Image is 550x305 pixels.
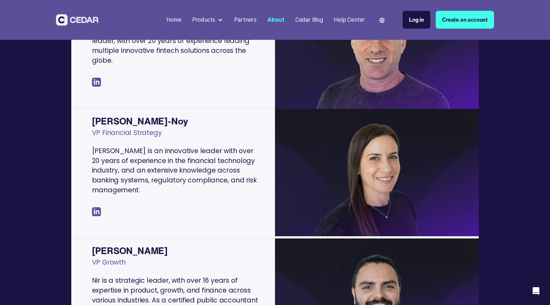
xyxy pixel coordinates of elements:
[379,18,384,23] img: world icon
[92,128,262,146] div: VP Financial Strategy
[436,11,494,29] a: Create an account
[331,12,368,27] a: Help Center
[164,12,184,27] a: Home
[92,258,262,276] div: VP Growth
[234,16,257,24] div: Partners
[265,12,287,27] a: About
[409,16,424,24] div: Log in
[334,16,365,24] div: Help Center
[92,244,262,258] div: [PERSON_NAME]
[189,13,226,27] div: Products
[92,26,262,66] p: [PERSON_NAME] is a diverse financial technology leader, with over 20 years of experience leading ...
[528,283,544,299] div: Open Intercom Messenger
[166,16,181,24] div: Home
[403,11,430,29] a: Log in
[192,16,215,24] div: Products
[267,16,284,24] div: About
[232,12,259,27] a: Partners
[92,114,262,128] div: [PERSON_NAME]-Noy
[293,12,326,27] a: Cedar Blog
[92,146,262,195] p: [PERSON_NAME] is an innovative leader with over 20 years of experience in the financial technolog...
[295,16,323,24] div: Cedar Blog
